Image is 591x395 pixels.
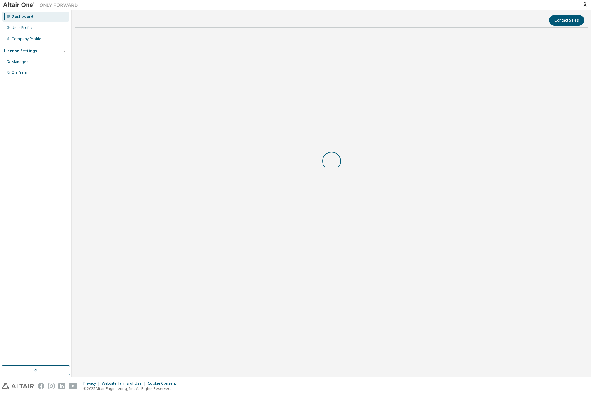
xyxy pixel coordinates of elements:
[83,381,102,386] div: Privacy
[148,381,180,386] div: Cookie Consent
[83,386,180,391] p: © 2025 Altair Engineering, Inc. All Rights Reserved.
[12,25,33,30] div: User Profile
[3,2,81,8] img: Altair One
[38,383,44,389] img: facebook.svg
[12,14,33,19] div: Dashboard
[69,383,78,389] img: youtube.svg
[12,70,27,75] div: On Prem
[48,383,55,389] img: instagram.svg
[549,15,584,26] button: Contact Sales
[4,48,37,53] div: License Settings
[102,381,148,386] div: Website Terms of Use
[2,383,34,389] img: altair_logo.svg
[58,383,65,389] img: linkedin.svg
[12,59,29,64] div: Managed
[12,37,41,42] div: Company Profile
